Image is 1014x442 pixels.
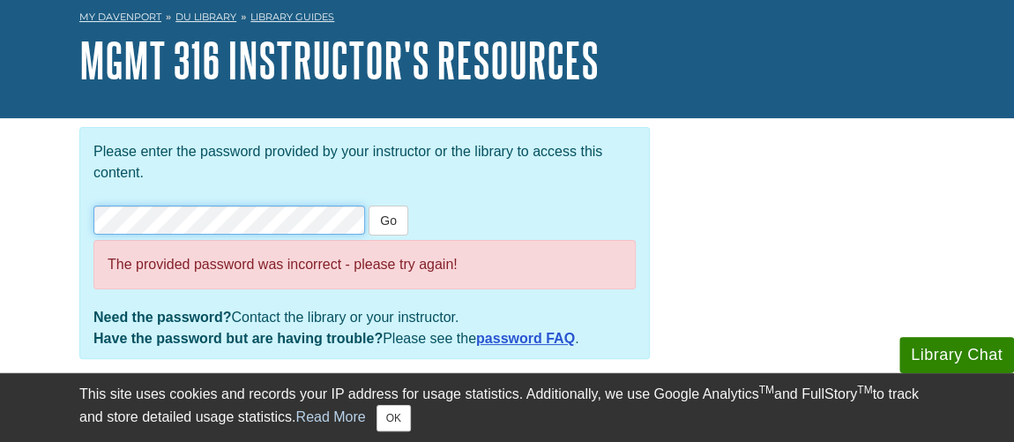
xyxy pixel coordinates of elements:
[93,307,636,328] div: Contact the library or your instructor.
[295,409,365,424] a: Read More
[79,384,935,431] div: This site uses cookies and records your IP address for usage statistics. Additionally, we use Goo...
[377,405,411,431] button: Close
[79,34,935,86] h1: MGMT 316 Instructor's Resources
[758,384,773,396] sup: TM
[93,310,231,325] strong: Need the password?
[250,11,334,23] a: Library Guides
[476,331,575,346] a: password FAQ
[93,331,383,346] strong: Have the password but are having trouble?
[93,328,636,349] div: Please see the .
[175,11,236,23] a: DU Library
[79,10,161,25] a: My Davenport
[899,337,1014,373] button: Library Chat
[369,206,408,236] button: Go
[93,206,365,236] input: Enter password
[93,141,636,184] label: Please enter the password provided by your instructor or the library to access this content.
[857,384,872,396] sup: TM
[93,240,636,289] div: The provided password was incorrect - please try again!
[79,5,935,34] nav: breadcrumb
